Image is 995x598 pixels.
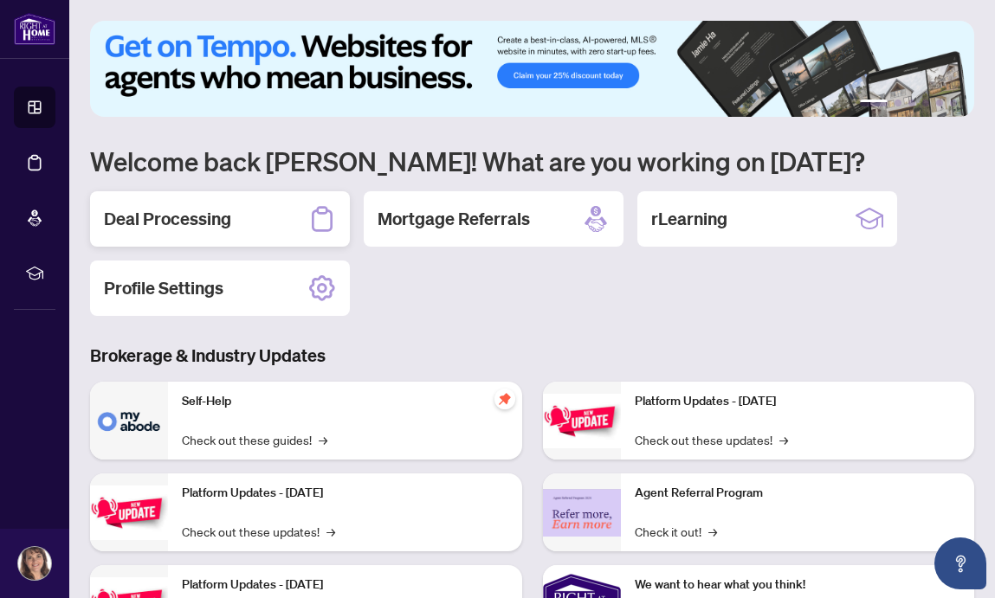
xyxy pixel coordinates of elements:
p: Platform Updates - [DATE] [635,392,961,411]
p: Self-Help [182,392,508,411]
img: Platform Updates - September 16, 2025 [90,485,168,540]
h2: Mortgage Referrals [378,207,530,231]
p: Platform Updates - [DATE] [182,484,508,503]
h2: Deal Processing [104,207,231,231]
span: → [708,522,717,541]
span: → [319,430,327,449]
h1: Welcome back [PERSON_NAME]! What are you working on [DATE]? [90,145,974,177]
img: logo [14,13,55,45]
img: Slide 0 [90,21,974,117]
button: 4 [922,100,929,106]
button: 6 [950,100,957,106]
button: 5 [936,100,943,106]
span: → [779,430,788,449]
a: Check out these updates!→ [182,522,335,541]
h2: rLearning [651,207,727,231]
p: Platform Updates - [DATE] [182,575,508,595]
button: 1 [860,100,888,106]
span: → [326,522,335,541]
span: pushpin [494,389,515,409]
p: Agent Referral Program [635,484,961,503]
img: Self-Help [90,382,168,460]
a: Check it out!→ [635,522,717,541]
h2: Profile Settings [104,276,223,300]
p: We want to hear what you think! [635,575,961,595]
button: 3 [908,100,915,106]
h3: Brokerage & Industry Updates [90,344,974,368]
img: Platform Updates - June 23, 2025 [543,394,621,448]
a: Check out these guides!→ [182,430,327,449]
button: 2 [895,100,901,106]
button: Open asap [934,537,986,589]
img: Agent Referral Program [543,489,621,537]
img: Profile Icon [18,547,51,580]
a: Check out these updates!→ [635,430,788,449]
